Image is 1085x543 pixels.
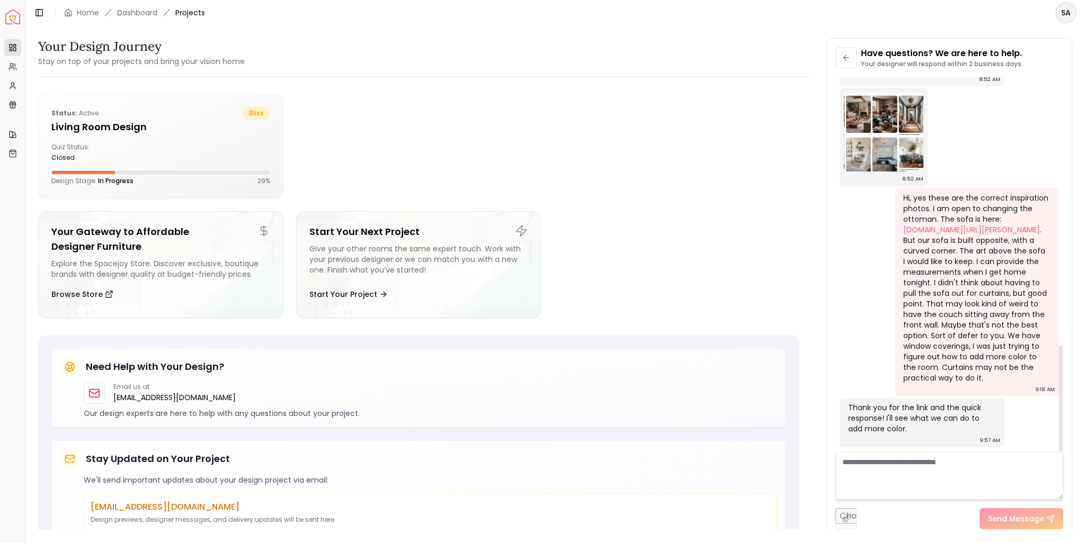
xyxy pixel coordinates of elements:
[38,56,245,67] small: Stay on top of your projects and bring your vision home
[844,92,923,171] img: Chat Image
[309,284,388,305] button: Start Your Project
[980,435,1000,446] div: 9:57 AM
[51,177,134,185] p: Design Stage:
[296,211,541,318] a: Start Your Next ProjectGive your other rooms the same expert touch. Work with your previous desig...
[51,108,77,117] b: Status:
[38,211,283,318] a: Your Gateway to Affordable Designer FurnitureExplore the Spacejoy Store. Discover exclusive, bout...
[861,47,1023,60] p: Have questions? We are here to help.
[38,38,245,55] h3: Your Design Journey
[257,177,270,185] p: 29 %
[51,143,156,162] div: Quiz Status:
[861,60,1023,68] p: Your designer will respond within 2 business days.
[77,7,99,18] a: Home
[51,120,270,134] h5: Living Room design
[1035,384,1055,395] div: 9:18 AM
[1055,2,1077,23] button: SA
[1056,3,1075,22] span: SA
[84,475,777,485] p: We'll send important updates about your design project via email:
[902,174,923,184] div: 8:52 AM
[848,402,994,434] div: Thank you for the link and the quick response! I'll see what we can do to add more color.
[86,359,224,374] h5: Need Help with Your Design?
[903,224,1040,235] a: [DOMAIN_NAME][URL][PERSON_NAME]
[51,284,113,305] button: Browse Store
[91,515,770,524] p: Design previews, designer messages, and delivery updates will be sent here
[51,107,99,120] p: active
[86,451,230,466] h5: Stay Updated on Your Project
[91,501,770,513] p: [EMAIL_ADDRESS][DOMAIN_NAME]
[113,383,236,391] p: Email us at
[175,7,205,18] span: Projects
[51,153,156,162] div: closed
[51,224,270,254] h5: Your Gateway to Affordable Designer Furniture
[113,391,236,404] a: [EMAIL_ADDRESS][DOMAIN_NAME]
[5,10,20,24] a: Spacejoy
[309,243,528,279] div: Give your other rooms the same expert touch. Work with your previous designer or we can match you...
[84,408,777,419] p: Our design experts are here to help with any questions about your project.
[117,7,157,18] a: Dashboard
[5,10,20,24] img: Spacejoy Logo
[903,193,1049,383] div: Hi, yes these are the correct inspiration photos. I am open to changing the ottoman. The sofa is ...
[64,7,205,18] nav: breadcrumb
[243,107,270,120] span: bliss
[309,224,528,239] h5: Start Your Next Project
[98,176,134,185] span: In Progress
[51,258,270,279] div: Explore the Spacejoy Store. Discover exclusive, boutique brands with designer quality at budget-f...
[979,74,1000,85] div: 8:52 AM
